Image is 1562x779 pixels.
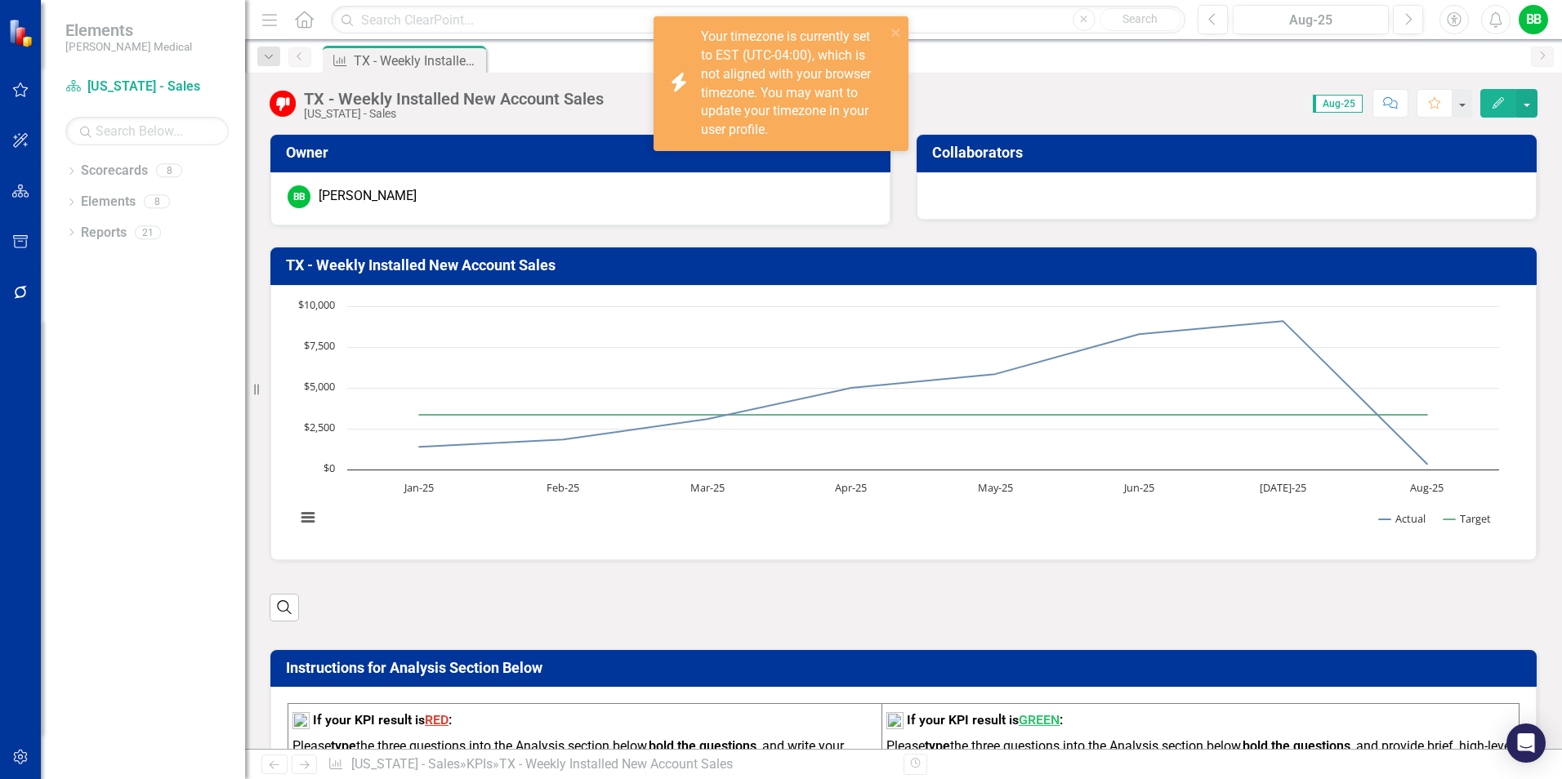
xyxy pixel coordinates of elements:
p: Please the three questions into the Analysis section below, , and provide brief, high-level respo... [886,737,1515,778]
a: [US_STATE] - Sales [65,78,229,96]
div: [US_STATE] - Sales [304,108,604,120]
p: Please the three questions into the Analysis section below, , and write your responses directly b... [292,737,877,778]
div: 21 [135,225,161,239]
div: TX - Weekly Installed New Account Sales [499,756,733,772]
span: Elements [65,20,192,40]
strong: If your KPI result is : [313,712,452,728]
div: Aug-25 [1238,11,1383,30]
text: Feb-25 [547,480,579,495]
h3: Owner [286,145,881,161]
div: TX - Weekly Installed New Account Sales [304,90,604,108]
strong: type [331,738,356,754]
span: RED [425,712,449,728]
input: Search Below... [65,117,229,145]
text: Jan-25 [403,480,434,495]
svg: Interactive chart [288,298,1507,543]
g: Target, line 2 of 2 with 8 data points. [417,412,1430,418]
text: May-25 [978,480,1013,495]
span: GREEN [1019,712,1060,728]
div: » » [328,755,891,774]
text: Jun-25 [1122,480,1154,495]
img: mceclip2%20v12.png [292,712,310,729]
div: TX - Weekly Installed New Account Sales [354,51,482,71]
strong: bold the questions [1243,738,1350,754]
button: Show Actual [1379,511,1426,526]
div: BB [288,185,310,208]
div: 8 [144,195,170,209]
text: $5,000 [304,379,335,394]
div: 8 [156,164,182,178]
text: Mar-25 [690,480,725,495]
button: View chart menu, Chart [297,506,319,529]
input: Search ClearPoint... [331,6,1185,34]
button: close [890,23,902,42]
button: Aug-25 [1233,5,1389,34]
button: BB [1519,5,1548,34]
text: $10,000 [298,297,335,312]
div: Chart. Highcharts interactive chart. [288,298,1520,543]
strong: type [925,738,950,754]
img: ClearPoint Strategy [8,19,37,47]
span: Search [1122,12,1158,25]
div: Open Intercom Messenger [1506,723,1546,763]
small: [PERSON_NAME] Medical [65,40,192,53]
text: Aug-25 [1410,480,1444,495]
a: [US_STATE] - Sales [351,756,460,772]
span: Aug-25 [1313,95,1363,113]
text: [DATE]-25 [1260,480,1306,495]
button: Search [1100,8,1181,31]
strong: If your KPI result is : [907,712,1063,728]
a: Scorecards [81,162,148,180]
img: mceclip1%20v16.png [886,712,904,729]
h3: Collaborators [932,145,1527,161]
strong: bold the questions [649,738,756,754]
h3: Instructions for Analysis Section Below [286,660,1527,676]
text: $2,500 [304,420,335,434]
a: KPIs [466,756,493,772]
a: Reports [81,224,127,243]
button: Show Target [1444,511,1492,526]
div: [PERSON_NAME] [319,187,417,206]
text: $0 [324,461,335,475]
text: $7,500 [304,338,335,353]
text: Apr-25 [835,480,867,495]
h3: TX - Weekly Installed New Account Sales [286,257,1527,274]
a: Elements [81,193,136,211]
div: Your timezone is currently set to EST (UTC-04:00), which is not aligned with your browser timezon... [701,28,886,140]
img: Below Target [270,91,296,117]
